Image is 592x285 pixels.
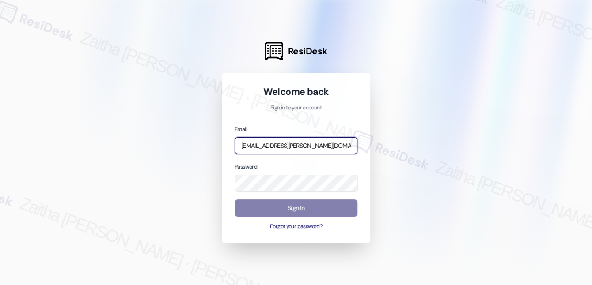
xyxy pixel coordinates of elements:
label: Email [235,126,247,133]
label: Password [235,163,257,170]
button: Sign In [235,199,357,217]
input: name@example.com [235,137,357,154]
p: Sign in to your account [235,104,357,112]
h1: Welcome back [235,86,357,98]
img: ResiDesk Logo [265,42,283,60]
button: Forgot your password? [235,223,357,231]
span: ResiDesk [288,45,327,57]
